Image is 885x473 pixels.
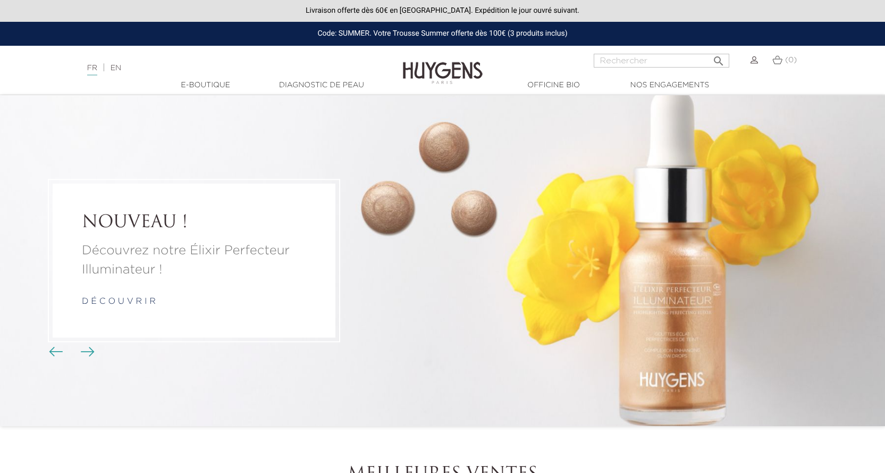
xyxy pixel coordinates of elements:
a: FR [87,64,97,76]
button:  [709,51,728,65]
div: | [82,62,361,74]
a: Nos engagements [617,80,723,91]
div: Boutons du carrousel [53,344,88,360]
a: Officine Bio [501,80,607,91]
a: d é c o u v r i r [82,298,156,306]
img: Huygens [403,45,483,86]
a: Diagnostic de peau [268,80,375,91]
i:  [712,52,725,64]
span: (0) [785,56,797,64]
a: E-Boutique [153,80,259,91]
a: NOUVEAU ! [82,213,306,233]
a: Découvrez notre Élixir Perfecteur Illuminateur ! [82,242,306,280]
input: Rechercher [594,54,729,68]
a: EN [111,64,121,72]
